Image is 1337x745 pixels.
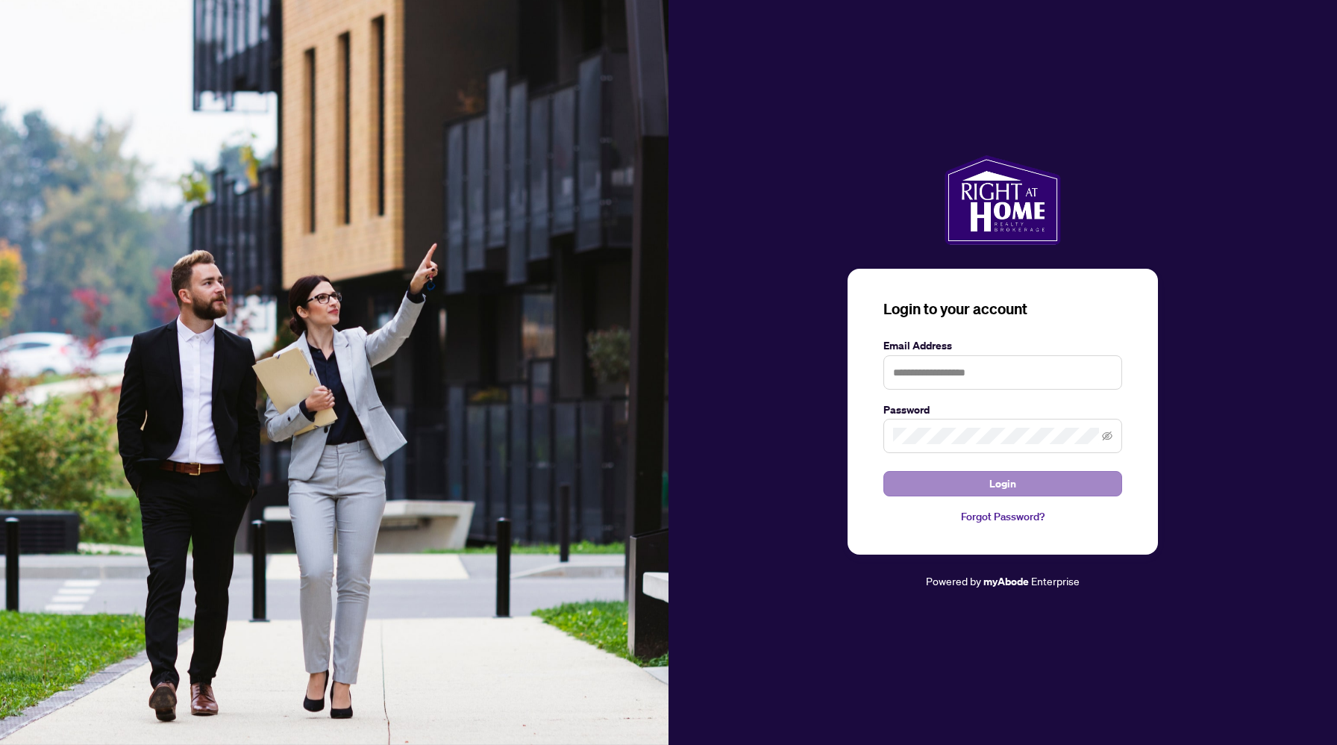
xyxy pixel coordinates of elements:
span: eye-invisible [1102,431,1112,441]
img: ma-logo [945,155,1060,245]
a: myAbode [983,573,1029,590]
button: Login [883,471,1122,496]
a: Forgot Password? [883,508,1122,525]
span: Enterprise [1031,574,1080,587]
span: Login [989,472,1016,496]
h3: Login to your account [883,299,1122,319]
label: Email Address [883,337,1122,354]
span: Powered by [926,574,981,587]
label: Password [883,402,1122,418]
